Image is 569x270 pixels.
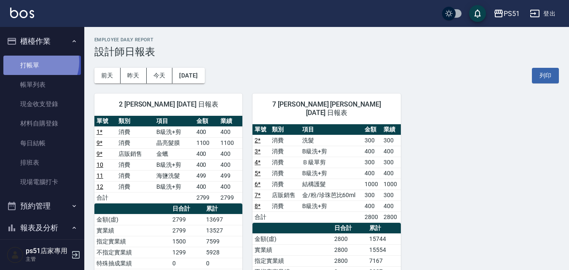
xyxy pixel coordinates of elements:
td: 400 [381,200,400,211]
button: 前天 [94,68,121,83]
button: save [469,5,486,22]
td: 店販銷售 [116,148,154,159]
th: 單號 [252,124,270,135]
th: 金額 [362,124,381,135]
td: B級洗+剪 [154,159,194,170]
td: 1100 [218,137,242,148]
td: 7167 [367,255,401,266]
td: B級洗+剪 [154,181,194,192]
button: 預約管理 [3,195,81,217]
td: 2799 [194,192,218,203]
button: 列印 [532,68,559,83]
td: 消費 [270,157,300,168]
td: 2799 [170,214,204,225]
th: 項目 [154,116,194,127]
th: 類別 [116,116,154,127]
h2: Employee Daily Report [94,37,559,43]
td: 499 [218,170,242,181]
td: 特殊抽成業績 [94,258,170,269]
td: 400 [381,168,400,179]
td: 300 [362,157,381,168]
td: 指定實業績 [252,255,332,266]
td: 400 [218,126,242,137]
td: 消費 [116,137,154,148]
button: [DATE] [172,68,204,83]
td: 300 [381,157,400,168]
td: 消費 [270,179,300,190]
a: 打帳單 [3,56,81,75]
button: 昨天 [121,68,147,83]
a: 10 [97,161,103,168]
td: 消費 [116,181,154,192]
td: 1000 [381,179,400,190]
td: B級洗+剪 [300,200,362,211]
a: 12 [97,183,103,190]
td: 2800 [332,255,367,266]
td: 13697 [204,214,243,225]
td: 400 [381,146,400,157]
table: a dense table [94,116,242,203]
td: 400 [194,159,218,170]
td: 結構護髮 [300,179,362,190]
a: 11 [97,172,103,179]
th: 業績 [381,124,400,135]
img: Person [7,246,24,263]
td: 1500 [170,236,204,247]
a: 材料自購登錄 [3,114,81,133]
td: 消費 [116,126,154,137]
div: PS51 [504,8,520,19]
td: 400 [362,168,381,179]
h5: ps51店家專用 [26,247,69,255]
td: 消費 [270,135,300,146]
td: 400 [362,200,381,211]
td: 7599 [204,236,243,247]
td: 實業績 [252,244,332,255]
td: 金額(虛) [252,233,332,244]
td: 300 [362,135,381,146]
th: 單號 [94,116,116,127]
button: 報表及分析 [3,217,81,239]
table: a dense table [252,124,400,223]
th: 累計 [367,223,401,234]
a: 每日結帳 [3,134,81,153]
button: 登出 [526,6,559,21]
td: 消費 [116,170,154,181]
td: 400 [218,181,242,192]
td: 499 [194,170,218,181]
td: 不指定實業績 [94,247,170,258]
td: 400 [194,126,218,137]
span: 2 [PERSON_NAME] [DATE] 日報表 [105,100,232,109]
td: 400 [194,181,218,192]
td: 消費 [270,146,300,157]
td: 2799 [170,225,204,236]
td: B級洗+剪 [300,168,362,179]
td: 消費 [270,168,300,179]
img: Logo [10,8,34,18]
th: 日合計 [332,223,367,234]
td: 2800 [332,244,367,255]
td: 海鹽洗髮 [154,170,194,181]
a: 排班表 [3,153,81,172]
td: 1299 [170,247,204,258]
td: 1000 [362,179,381,190]
h3: 設計師日報表 [94,46,559,58]
td: 消費 [270,200,300,211]
td: 消費 [116,159,154,170]
td: 合計 [94,192,116,203]
td: 300 [362,190,381,200]
td: 2800 [381,211,400,222]
a: 現場電腦打卡 [3,172,81,192]
td: 0 [204,258,243,269]
a: 現金收支登錄 [3,94,81,114]
td: 合計 [252,211,270,222]
th: 金額 [194,116,218,127]
td: 400 [218,159,242,170]
th: 累計 [204,203,243,214]
td: 13527 [204,225,243,236]
td: 實業績 [94,225,170,236]
td: 0 [170,258,204,269]
p: 主管 [26,255,69,263]
td: 金/粉/珍珠芭比60ml [300,190,362,200]
td: 15744 [367,233,401,244]
td: 300 [381,190,400,200]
